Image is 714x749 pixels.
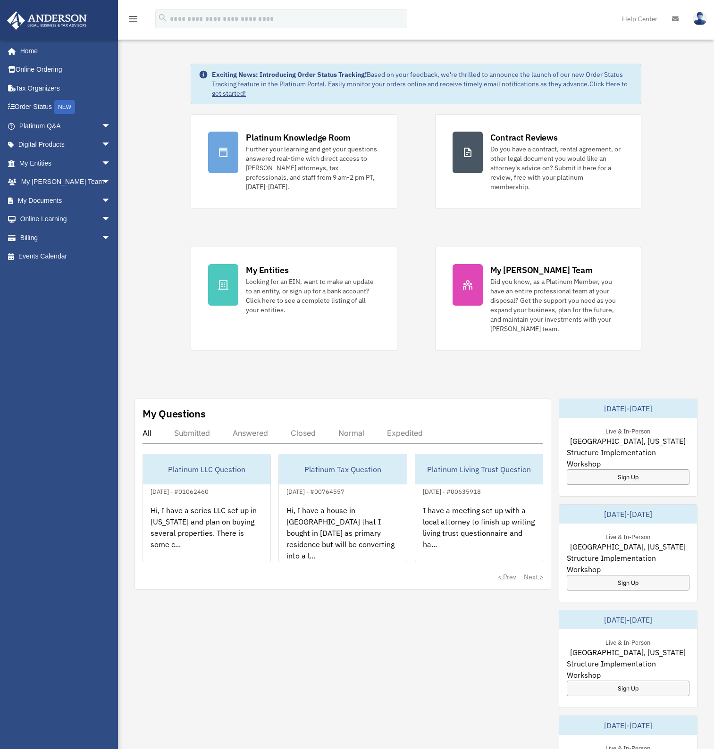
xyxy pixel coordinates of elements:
[233,428,268,438] div: Answered
[279,486,352,496] div: [DATE] - #00764557
[490,132,558,143] div: Contract Reviews
[279,497,406,571] div: Hi, I have a house in [GEOGRAPHIC_DATA] that I bought in [DATE] as primary residence but will be ...
[559,399,697,418] div: [DATE]-[DATE]
[174,428,210,438] div: Submitted
[567,447,689,469] span: Structure Implementation Workshop
[54,100,75,114] div: NEW
[143,454,271,562] a: Platinum LLC Question[DATE] - #01062460Hi, I have a series LLC set up in [US_STATE] and plan on b...
[101,173,120,192] span: arrow_drop_down
[7,98,125,117] a: Order StatusNEW
[7,79,125,98] a: Tax Organizers
[246,132,351,143] div: Platinum Knowledge Room
[158,13,168,23] i: search
[7,135,125,154] a: Digital Productsarrow_drop_down
[567,469,689,485] a: Sign Up
[490,144,624,191] div: Do you have a contract, rental agreement, or other legal document you would like an attorney's ad...
[490,264,593,276] div: My [PERSON_NAME] Team
[101,228,120,248] span: arrow_drop_down
[4,11,90,30] img: Anderson Advisors Platinum Portal
[191,247,397,351] a: My Entities Looking for an EIN, want to make an update to an entity, or sign up for a bank accoun...
[570,541,686,552] span: [GEOGRAPHIC_DATA], [US_STATE]
[598,637,658,647] div: Live & In-Person
[212,70,633,98] div: Based on your feedback, we're thrilled to announce the launch of our new Order Status Tracking fe...
[559,505,697,524] div: [DATE]-[DATE]
[7,210,125,229] a: Online Learningarrow_drop_down
[693,12,707,25] img: User Pic
[598,425,658,435] div: Live & In-Person
[143,454,270,484] div: Platinum LLC Question
[7,191,125,210] a: My Documentsarrow_drop_down
[101,154,120,173] span: arrow_drop_down
[278,454,407,562] a: Platinum Tax Question[DATE] - #00764557Hi, I have a house in [GEOGRAPHIC_DATA] that I bought in [...
[567,681,689,696] a: Sign Up
[127,13,139,25] i: menu
[101,135,120,155] span: arrow_drop_down
[7,117,125,135] a: Platinum Q&Aarrow_drop_down
[490,277,624,333] div: Did you know, as a Platinum Member, you have an entire professional team at your disposal? Get th...
[435,114,641,209] a: Contract Reviews Do you have a contract, rental agreement, or other legal document you would like...
[246,144,379,191] div: Further your learning and get your questions answered real-time with direct access to [PERSON_NAM...
[598,531,658,541] div: Live & In-Person
[570,435,686,447] span: [GEOGRAPHIC_DATA], [US_STATE]
[338,428,364,438] div: Normal
[7,60,125,79] a: Online Ordering
[143,486,216,496] div: [DATE] - #01062460
[7,228,125,247] a: Billingarrow_drop_down
[567,575,689,591] a: Sign Up
[559,610,697,629] div: [DATE]-[DATE]
[279,454,406,484] div: Platinum Tax Question
[101,210,120,229] span: arrow_drop_down
[143,407,206,421] div: My Questions
[415,497,543,571] div: I have a meeting set up with a local attorney to finish up writing living trust questionnaire and...
[415,454,543,562] a: Platinum Living Trust Question[DATE] - #00635918I have a meeting set up with a local attorney to ...
[415,454,543,484] div: Platinum Living Trust Question
[143,428,151,438] div: All
[559,716,697,735] div: [DATE]-[DATE]
[101,117,120,136] span: arrow_drop_down
[7,154,125,173] a: My Entitiesarrow_drop_down
[101,191,120,210] span: arrow_drop_down
[143,497,270,571] div: Hi, I have a series LLC set up in [US_STATE] and plan on buying several properties. There is some...
[291,428,316,438] div: Closed
[191,114,397,209] a: Platinum Knowledge Room Further your learning and get your questions answered real-time with dire...
[567,552,689,575] span: Structure Implementation Workshop
[212,70,367,79] strong: Exciting News: Introducing Order Status Tracking!
[7,173,125,191] a: My [PERSON_NAME] Teamarrow_drop_down
[7,42,120,60] a: Home
[435,247,641,351] a: My [PERSON_NAME] Team Did you know, as a Platinum Member, you have an entire professional team at...
[212,80,628,98] a: Click Here to get started!
[246,277,379,315] div: Looking for an EIN, want to make an update to an entity, or sign up for a bank account? Click her...
[127,17,139,25] a: menu
[7,247,125,266] a: Events Calendar
[415,486,488,496] div: [DATE] - #00635918
[246,264,288,276] div: My Entities
[387,428,423,438] div: Expedited
[567,658,689,681] span: Structure Implementation Workshop
[570,647,686,658] span: [GEOGRAPHIC_DATA], [US_STATE]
